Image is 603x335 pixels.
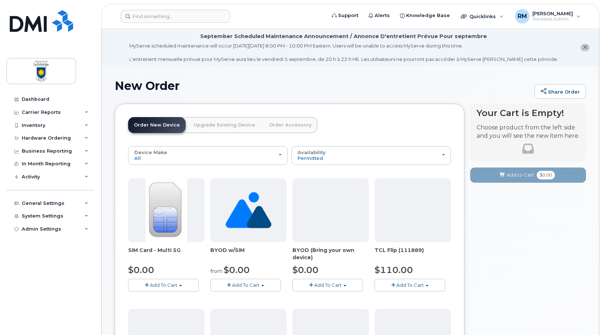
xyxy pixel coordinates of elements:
[225,178,271,242] img: no_image_found-2caef05468ed5679b831cfe6fc140e25e0c280774317ffc20a367ab7fd17291e.png
[375,279,445,291] button: Add To Cart
[128,279,199,291] button: Add To Cart
[507,171,534,178] span: Add to Cart
[128,146,288,165] button: Device Make All
[134,149,167,155] span: Device Make
[232,282,260,288] span: Add To Cart
[134,155,141,161] span: All
[292,265,319,275] span: $0.00
[129,42,558,63] div: MyServe scheduled maintenance will occur [DATE][DATE] 8:00 PM - 10:00 PM Eastern. Users will be u...
[535,84,586,99] a: Share Order
[477,124,579,140] p: Choose product from the left side and you will see the new item here.
[537,171,555,179] span: $0.00
[210,268,223,274] small: from
[150,282,177,288] span: Add To Cart
[375,265,413,275] span: $110.00
[477,108,579,118] h4: Your Cart is Empty!
[291,146,451,165] button: Availability Permitted
[200,33,487,40] div: September Scheduled Maintenance Announcement / Annonce D'entretient Prévue Pour septembre
[210,279,281,291] button: Add To Cart
[263,117,317,133] a: Order Accessory
[314,282,342,288] span: Add To Cart
[292,279,363,291] button: Add To Cart
[224,265,250,275] span: $0.00
[298,149,326,155] span: Availability
[146,178,187,242] img: 00D627D4-43E9-49B7-A367-2C99342E128C.jpg
[188,117,261,133] a: Upgrade Existing Device
[292,247,369,261] div: BYOD (Bring your own device)
[410,207,416,213] img: 4BBBA1A7-EEE1-4148-A36C-898E0DC10F5F.png
[128,265,154,275] span: $0.00
[328,207,334,213] img: C3F069DC-2144-4AFF-AB74-F0914564C2FE.jpg
[210,247,287,261] div: BYOD w/SIM
[115,79,531,92] h1: New Order
[581,44,590,51] button: close notification
[298,155,323,161] span: Permitted
[470,167,586,182] button: Add to Cart $0.00
[128,247,204,261] div: SIM Card - Multi 5G
[128,117,186,133] a: Order New Device
[396,282,424,288] span: Add To Cart
[375,247,451,261] div: TCL Flip (111889)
